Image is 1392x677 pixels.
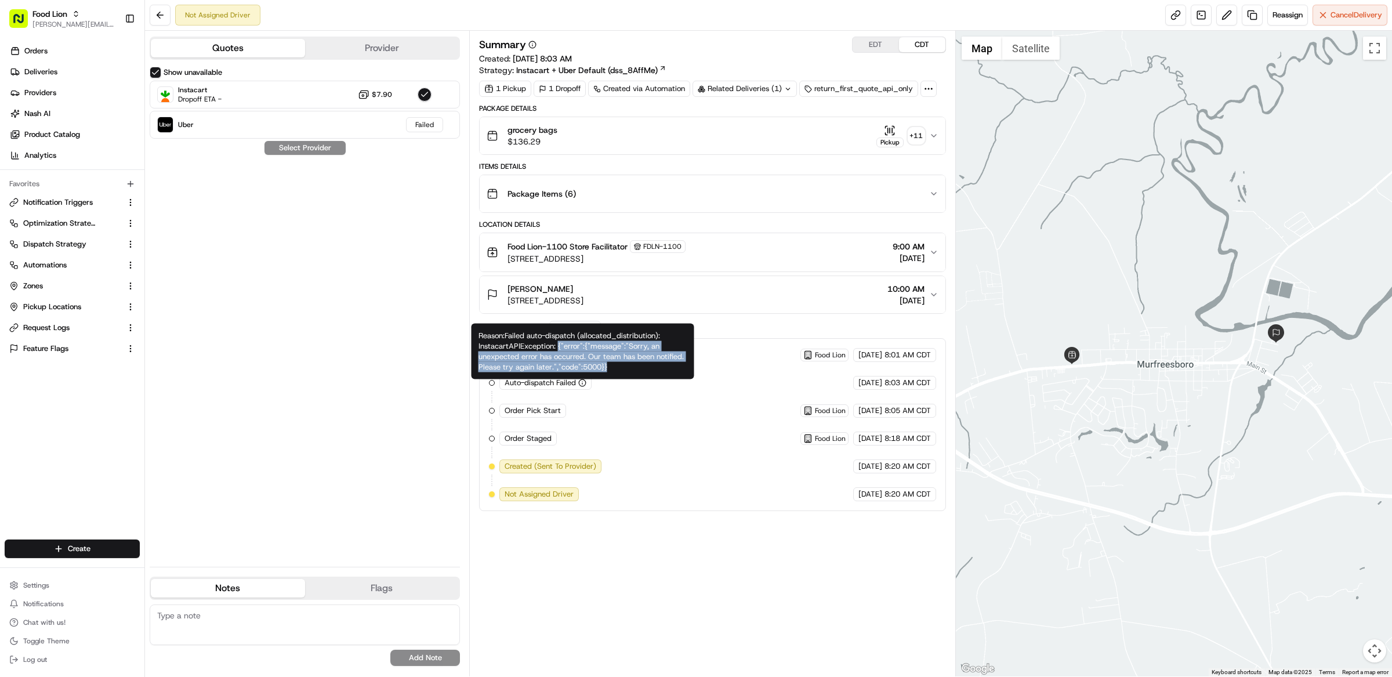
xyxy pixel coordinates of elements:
span: Toggle Theme [23,636,70,646]
span: [DATE] [858,378,882,388]
span: [DATE] 8:03 AM [513,53,572,64]
span: Chat with us! [23,618,66,627]
span: Knowledge Base [23,259,89,271]
span: • [96,211,100,220]
span: Auto-dispatch Failed [505,378,576,388]
button: Pickup Locations [5,298,140,316]
span: • [96,180,100,189]
span: Cancel Delivery [1331,10,1382,20]
a: Optimization Strategy [9,218,121,229]
div: Package Details [479,104,946,113]
div: Past conversations [12,151,74,160]
img: Google [959,661,997,676]
button: CDT [899,37,945,52]
button: Provider [305,39,459,57]
span: $136.29 [507,136,557,147]
div: Start new chat [52,111,190,122]
a: 📗Knowledge Base [7,255,93,276]
div: Location Details [479,220,946,229]
button: Reassign [1267,5,1308,26]
span: Notification Triggers [23,197,93,208]
img: Nash [12,12,35,35]
button: See all [180,149,211,162]
span: Deliveries [24,67,57,77]
span: Food Lion-1100 Store Facilitator [507,241,628,252]
label: Show unavailable [164,67,222,78]
button: Show satellite imagery [1002,37,1060,60]
button: Pickup [876,125,904,147]
button: Notes [151,579,305,598]
button: Food Lion-1100 Store FacilitatorFDLN-1100[STREET_ADDRESS]9:00 AM[DATE] [480,233,945,271]
img: 4037041995827_4c49e92c6e3ed2e3ec13_72.png [24,111,45,132]
span: [DATE] [858,350,882,360]
button: Request Logs [5,318,140,337]
span: Providers [24,88,56,98]
span: Food Lion [815,350,846,360]
span: grocery bags [507,124,557,136]
a: Product Catalog [5,125,144,144]
div: Related Deliveries (1) [693,81,797,97]
span: Food Lion [32,8,67,20]
span: [DATE] [858,433,882,444]
span: Created (Sent To Provider) [505,461,596,472]
span: $7.90 [372,90,392,99]
img: Ami Wang [12,200,30,219]
span: [DATE] [103,180,126,189]
div: Reason: Failed auto-dispatch (allocated_distribution): InstacartAPIException: {"error":{"message"... [472,324,694,379]
a: Instacart + Uber Default (dss_8AffMe) [516,64,666,76]
span: Dropoff ETA - [178,95,222,104]
a: Providers [5,84,144,102]
button: Log out [5,651,140,668]
button: Notification Triggers [5,193,140,212]
span: Instacart + Uber Default (dss_8AffMe) [516,64,658,76]
button: Add Event [549,321,601,335]
button: CancelDelivery [1313,5,1387,26]
button: [PERSON_NAME][EMAIL_ADDRESS][DOMAIN_NAME] [32,20,115,29]
div: We're available if you need us! [52,122,159,132]
button: Optimization Strategy [5,214,140,233]
button: Toggle fullscreen view [1363,37,1386,60]
span: [PERSON_NAME] [36,180,94,189]
span: Pylon [115,288,140,296]
a: 💻API Documentation [93,255,191,276]
span: [STREET_ADDRESS] [507,253,686,265]
button: Automations [5,256,140,274]
button: Create [5,540,140,558]
div: 💻 [98,260,107,270]
a: Report a map error [1342,669,1389,675]
span: Create [68,544,90,554]
span: FDLN-1100 [643,242,681,251]
button: Quotes [151,39,305,57]
span: 8:03 AM CDT [884,378,931,388]
button: Settings [5,577,140,593]
span: Log out [23,655,47,664]
button: Pickup+11 [876,125,925,147]
span: Notifications [23,599,64,609]
a: Automations [9,260,121,270]
button: Dispatch Strategy [5,235,140,254]
span: 9:00 AM [893,241,925,252]
div: Pickup [876,137,904,147]
span: Map data ©2025 [1268,669,1312,675]
img: Uber [158,117,173,132]
a: Analytics [5,146,144,165]
a: Orders [5,42,144,60]
span: Order Pick Start [505,406,561,416]
button: Package Items (6) [480,175,945,212]
button: Start new chat [197,114,211,128]
span: Optimization Strategy [23,218,96,229]
div: 1 Pickup [479,81,531,97]
div: Strategy: [479,64,666,76]
span: Not Assigned Driver [505,489,574,499]
span: Request Logs [23,323,70,333]
button: Keyboard shortcuts [1212,668,1261,676]
button: Show street map [962,37,1002,60]
a: Open this area in Google Maps (opens a new window) [959,661,997,676]
span: [DATE] [858,461,882,472]
p: Welcome 👋 [12,46,211,65]
a: Created via Automation [588,81,690,97]
button: Chat with us! [5,614,140,631]
div: 📗 [12,260,21,270]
